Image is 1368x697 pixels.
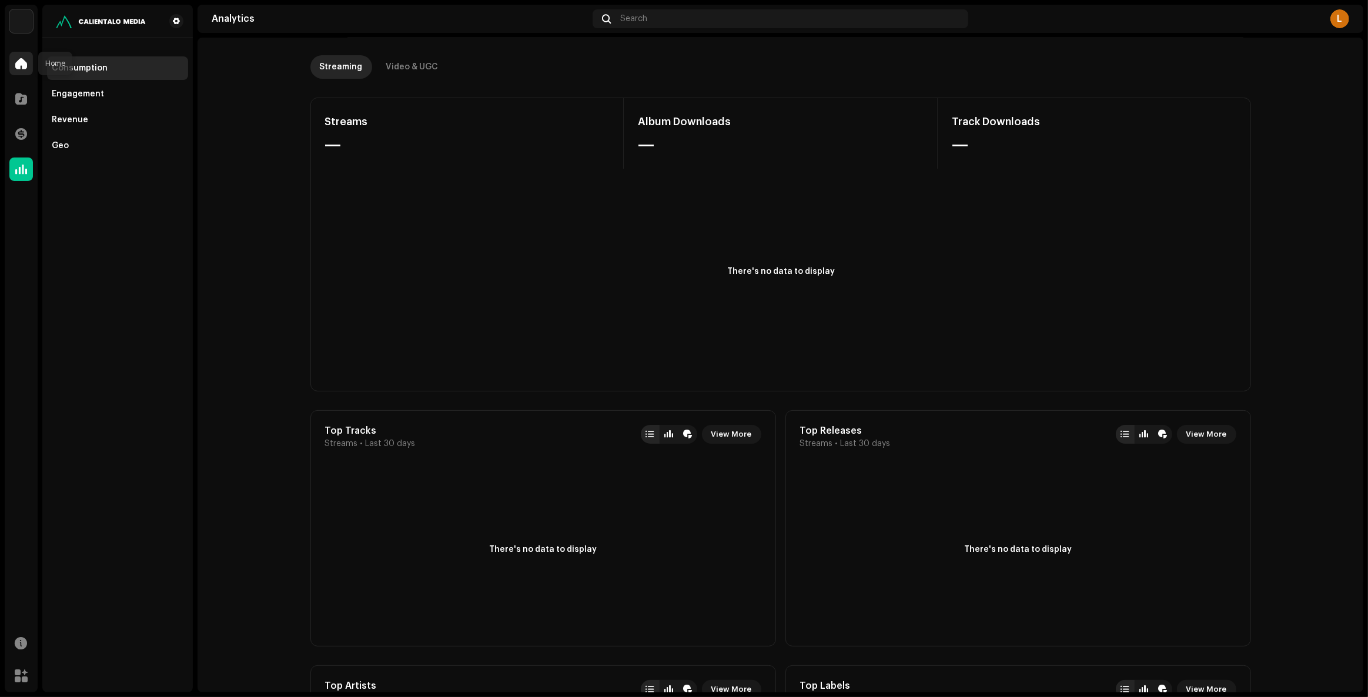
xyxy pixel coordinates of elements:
[800,425,891,437] div: Top Releases
[47,134,188,158] re-m-nav-item: Geo
[964,544,1072,556] span: There's no data to display
[325,680,416,692] div: Top Artists
[9,9,33,33] img: 4d5a508c-c80f-4d99-b7fb-82554657661d
[1186,423,1227,446] span: View More
[702,425,761,444] button: View More
[52,14,150,28] img: 7febf078-6aff-4fe0-b3ac-5fa913fd5324
[52,115,88,125] div: Revenue
[325,425,416,437] div: Top Tracks
[620,14,647,24] span: Search
[212,14,588,24] div: Analytics
[386,55,439,79] div: Video & UGC
[47,82,188,106] re-m-nav-item: Engagement
[1330,9,1349,28] div: L
[47,56,188,80] re-m-nav-item: Consumption
[52,141,69,150] div: Geo
[1177,425,1236,444] button: View More
[366,439,416,448] span: Last 30 days
[835,439,838,448] span: •
[360,439,363,448] span: •
[489,544,597,556] span: There's no data to display
[727,268,835,276] text: There's no data to display
[800,439,833,448] span: Streams
[320,55,363,79] div: Streaming
[52,89,104,99] div: Engagement
[711,423,752,446] span: View More
[47,108,188,132] re-m-nav-item: Revenue
[841,439,891,448] span: Last 30 days
[800,680,891,692] div: Top Labels
[52,63,108,73] div: Consumption
[325,439,358,448] span: Streams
